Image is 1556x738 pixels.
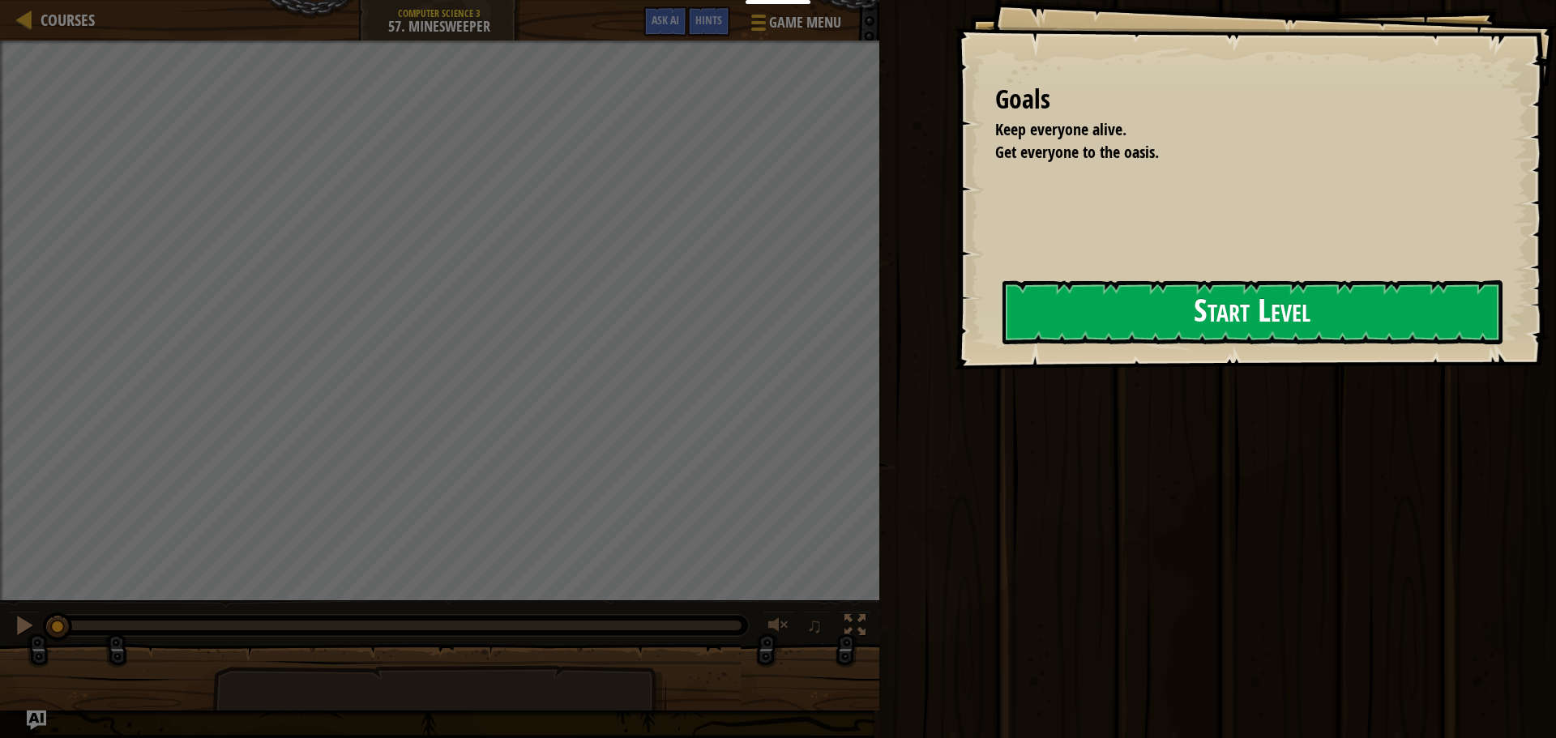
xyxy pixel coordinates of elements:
[643,6,687,36] button: Ask AI
[803,611,831,644] button: ♫
[652,12,679,28] span: Ask AI
[32,9,95,31] a: Courses
[769,12,841,33] span: Game Menu
[695,12,722,28] span: Hints
[995,81,1499,118] div: Goals
[995,141,1159,163] span: Get everyone to the oasis.
[995,118,1126,140] span: Keep everyone alive.
[8,611,41,644] button: Ctrl + P: Pause
[1002,280,1503,344] button: Start Level
[806,613,823,638] span: ♫
[839,611,871,644] button: Toggle fullscreen
[763,611,795,644] button: Adjust volume
[41,9,95,31] span: Courses
[975,141,1495,164] li: Get everyone to the oasis.
[975,118,1495,142] li: Keep everyone alive.
[27,710,46,730] button: Ask AI
[738,6,851,45] button: Game Menu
